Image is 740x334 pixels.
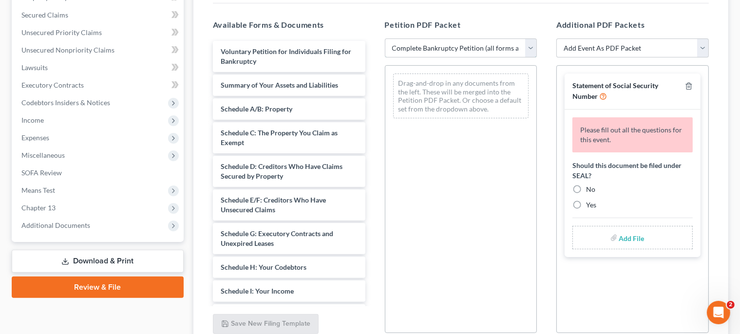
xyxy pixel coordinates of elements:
[21,63,48,72] span: Lawsuits
[21,98,110,107] span: Codebtors Insiders & Notices
[221,105,292,113] span: Schedule A/B: Property
[21,151,65,159] span: Miscellaneous
[21,204,56,212] span: Chapter 13
[14,76,184,94] a: Executory Contracts
[21,133,49,142] span: Expenses
[572,81,658,100] span: Statement of Social Security Number
[727,301,735,309] span: 2
[21,81,84,89] span: Executory Contracts
[385,20,461,29] span: Petition PDF Packet
[14,24,184,41] a: Unsecured Priority Claims
[14,41,184,59] a: Unsecured Nonpriority Claims
[21,168,62,177] span: SOFA Review
[221,81,338,89] span: Summary of Your Assets and Liabilities
[12,277,184,298] a: Review & File
[586,185,595,193] span: No
[580,126,682,144] span: Please fill out all the questions for this event.
[586,201,596,209] span: Yes
[221,162,342,180] span: Schedule D: Creditors Who Have Claims Secured by Property
[21,11,68,19] span: Secured Claims
[14,59,184,76] a: Lawsuits
[572,160,693,181] label: Should this document be filed under SEAL?
[221,129,338,147] span: Schedule C: The Property You Claim as Exempt
[221,229,333,247] span: Schedule G: Executory Contracts and Unexpired Leases
[12,250,184,273] a: Download & Print
[21,186,55,194] span: Means Test
[707,301,730,324] iframe: Intercom live chat
[556,19,709,31] h5: Additional PDF Packets
[221,287,294,295] span: Schedule I: Your Income
[21,46,114,54] span: Unsecured Nonpriority Claims
[221,263,306,271] span: Schedule H: Your Codebtors
[21,116,44,124] span: Income
[393,74,529,118] div: Drag-and-drop in any documents from the left. These will be merged into the Petition PDF Packet. ...
[21,221,90,229] span: Additional Documents
[21,28,102,37] span: Unsecured Priority Claims
[14,164,184,182] a: SOFA Review
[221,47,351,65] span: Voluntary Petition for Individuals Filing for Bankruptcy
[221,196,326,214] span: Schedule E/F: Creditors Who Have Unsecured Claims
[14,6,184,24] a: Secured Claims
[213,19,365,31] h5: Available Forms & Documents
